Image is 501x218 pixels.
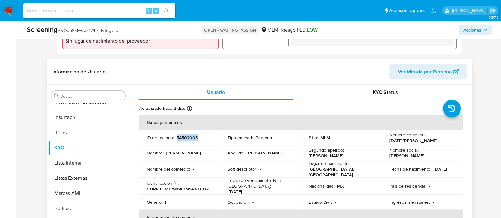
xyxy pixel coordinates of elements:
[228,178,293,189] p: Fecha de vencimiento INE / [GEOGRAPHIC_DATA] :
[155,8,157,14] span: s
[54,93,59,98] button: Buscar
[429,183,430,189] p: -
[389,153,424,159] p: [PERSON_NAME]
[193,166,194,172] p: -
[49,140,128,155] button: KYC
[261,27,278,34] div: MLM
[309,147,344,153] p: Segundo apellido :
[139,105,185,111] p: Actualizado hace 2 días
[49,125,128,140] button: Items
[389,64,467,79] button: Ver Mirada por Persona
[389,166,431,172] p: Fecha de nacimiento :
[260,166,261,172] p: -
[49,201,128,216] button: Perfiles
[389,147,419,153] p: Nombre social :
[389,183,426,189] p: País de residencia :
[60,93,123,99] input: Buscar
[252,199,254,205] p: -
[147,135,174,140] p: ID de usuario :
[431,8,436,13] a: Notificaciones
[490,7,496,14] a: Salir
[147,186,209,192] p: CURP LEML790901MSRNLC02
[373,89,398,96] span: KYC Status
[49,110,128,125] button: Insurtech
[139,115,463,130] th: Datos personales
[307,26,317,34] span: LOW
[389,132,426,138] p: Nombre completo :
[280,27,317,34] span: Riesgo PLD:
[23,7,175,15] input: Buscar usuario o caso...
[58,27,118,34] span: # wQqb9MwywzfWLxidvTrtgyLb
[309,160,350,166] p: Lugar de nacimiento :
[335,199,336,205] p: -
[165,199,168,205] p: F
[398,64,452,79] span: Ver Mirada por Persona
[177,135,198,140] p: 54502005
[309,153,344,159] p: [PERSON_NAME]
[452,8,487,14] p: anamaria.arriagasanchez@mercadolibre.com.mx
[389,199,430,205] p: Ingresos mensuales :
[49,171,128,186] button: Listas Externas
[147,150,164,156] p: Nombre :
[27,24,58,34] b: Screening
[309,135,318,140] p: Sitio :
[207,89,225,96] span: Usuario
[228,199,250,205] p: Ocupación :
[166,150,201,156] p: [PERSON_NAME]
[228,135,253,140] p: Tipo entidad :
[309,166,372,178] p: [GEOGRAPHIC_DATA], [GEOGRAPHIC_DATA]
[201,26,258,34] p: OPEN - WAITING_ASSIGN
[434,166,447,172] p: [DATE]
[309,183,335,189] p: Nacionalidad :
[160,6,173,15] button: search-icon
[147,180,179,186] p: Identificación :
[459,25,492,35] button: Acciones
[228,166,257,172] p: Soft descriptor :
[52,69,106,75] h1: Información de Usuario
[147,166,190,172] p: Nombre del comercio :
[488,15,498,20] span: 3.157.3
[309,199,332,205] p: Estado Civil :
[255,135,272,140] p: Persona
[389,7,425,14] span: Accesos rápidos
[146,8,151,14] span: Alt
[320,135,330,140] p: MLM
[228,150,244,156] p: Apellido :
[229,189,242,195] p: [DATE]
[49,186,128,201] button: Marcas AML
[337,183,344,189] p: MX
[247,150,282,156] p: [PERSON_NAME]
[463,25,481,35] span: Acciones
[49,155,128,171] button: Lista Interna
[389,138,438,143] p: [DATE][PERSON_NAME]
[147,199,163,205] p: Género :
[433,199,434,205] p: -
